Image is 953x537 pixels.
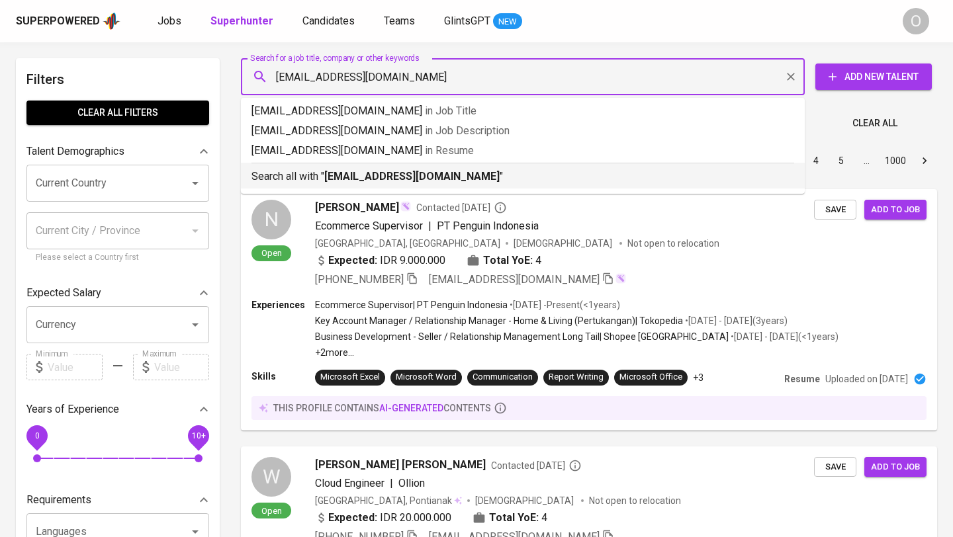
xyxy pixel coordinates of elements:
span: Teams [384,15,415,27]
button: Save [814,200,856,220]
p: this profile contains contents [273,401,491,415]
div: … [856,154,877,167]
span: 4 [535,253,541,268]
span: [PERSON_NAME] [PERSON_NAME] [315,457,486,473]
svg: By Batam recruiter [494,201,507,214]
span: NEW [493,15,522,28]
button: Clear [782,67,800,86]
button: Go to next page [914,150,935,171]
p: • [DATE] - [DATE] ( <1 years ) [729,330,839,343]
p: • [DATE] - [DATE] ( 3 years ) [683,314,788,327]
p: [EMAIL_ADDRESS][DOMAIN_NAME] [251,123,794,139]
span: Open [256,247,287,259]
span: Jobs [158,15,181,27]
p: Key Account Manager / Relationship Manager - Home & Living (Pertukangan) | Tokopedia [315,314,683,327]
span: Cloud Engineer [315,477,385,489]
span: | [390,475,393,491]
span: Add to job [871,202,920,218]
img: magic_wand.svg [400,201,411,212]
img: magic_wand.svg [615,273,626,284]
a: Superpoweredapp logo [16,11,120,31]
b: Total YoE: [489,510,539,526]
button: Add New Talent [815,63,932,90]
button: Go to page 1000 [881,150,910,171]
span: 4 [541,510,547,526]
span: | [428,218,431,234]
span: [EMAIL_ADDRESS][DOMAIN_NAME] [429,273,600,286]
p: Resume [784,372,820,386]
div: W [251,457,291,497]
a: Teams [384,13,418,30]
b: Expected: [328,253,377,268]
span: in Job Description [425,124,510,137]
p: Expected Salary [26,285,101,301]
a: Candidates [302,13,357,30]
a: Jobs [158,13,184,30]
h6: Filters [26,69,209,90]
div: Requirements [26,487,209,513]
b: Superhunter [210,15,273,27]
span: [PHONE_NUMBER] [315,273,404,286]
div: O [903,8,929,34]
span: Clear All filters [37,104,199,121]
span: Save [821,460,850,475]
div: Communication [473,371,533,384]
div: Report Writing [549,371,604,384]
span: Contacted [DATE] [491,459,582,472]
div: [GEOGRAPHIC_DATA], Pontianak [315,494,462,507]
div: Superpowered [16,14,100,29]
a: Superhunter [210,13,276,30]
button: Open [186,174,204,192]
a: NOpen[PERSON_NAME]Contacted [DATE]Ecommerce Supervisor|PT Penguin Indonesia[GEOGRAPHIC_DATA], [GE... [241,189,937,431]
span: Clear All [852,115,897,132]
span: [DEMOGRAPHIC_DATA] [514,237,614,250]
svg: By Batam recruiter [568,459,582,472]
span: GlintsGPT [444,15,490,27]
span: in Job Title [425,104,476,117]
p: +2 more ... [315,346,839,359]
b: Total YoE: [483,253,533,268]
button: Save [814,457,856,477]
a: GlintsGPT NEW [444,13,522,30]
button: Open [186,315,204,334]
b: [EMAIL_ADDRESS][DOMAIN_NAME] [324,170,500,183]
p: Not open to relocation [589,494,681,507]
span: [PERSON_NAME] [315,200,399,216]
p: Not open to relocation [627,237,719,250]
button: Add to job [864,457,927,477]
div: IDR 9.000.000 [315,253,445,268]
span: 0 [34,431,39,440]
p: [EMAIL_ADDRESS][DOMAIN_NAME] [251,103,794,119]
span: Contacted [DATE] [416,201,507,214]
p: • [DATE] - Present ( <1 years ) [508,298,620,311]
input: Value [48,354,103,380]
p: [EMAIL_ADDRESS][DOMAIN_NAME] [251,143,794,159]
button: Clear All [847,111,903,136]
span: Save [821,202,850,218]
button: Go to page 5 [831,150,852,171]
p: Talent Demographics [26,144,124,159]
span: Candidates [302,15,355,27]
span: Add New Talent [826,69,921,85]
button: Clear All filters [26,101,209,125]
img: app logo [103,11,120,31]
span: Add to job [871,460,920,475]
p: Skills [251,370,315,383]
span: PT Penguin Indonesia [437,220,539,232]
button: Go to page 4 [805,150,827,171]
p: Ecommerce Supervisor | PT Penguin Indonesia [315,298,508,311]
input: Value [154,354,209,380]
p: +3 [693,371,703,384]
p: Search all with " " [251,169,794,185]
div: Talent Demographics [26,138,209,165]
div: [GEOGRAPHIC_DATA], [GEOGRAPHIC_DATA] [315,237,500,250]
div: Microsoft Excel [320,371,380,384]
div: Expected Salary [26,280,209,306]
span: 10+ [191,431,205,440]
span: Open [256,505,287,516]
span: in Resume [425,144,474,157]
b: Expected: [328,510,377,526]
p: Years of Experience [26,401,119,417]
span: Ecommerce Supervisor [315,220,423,232]
p: Please select a Country first [36,251,200,265]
